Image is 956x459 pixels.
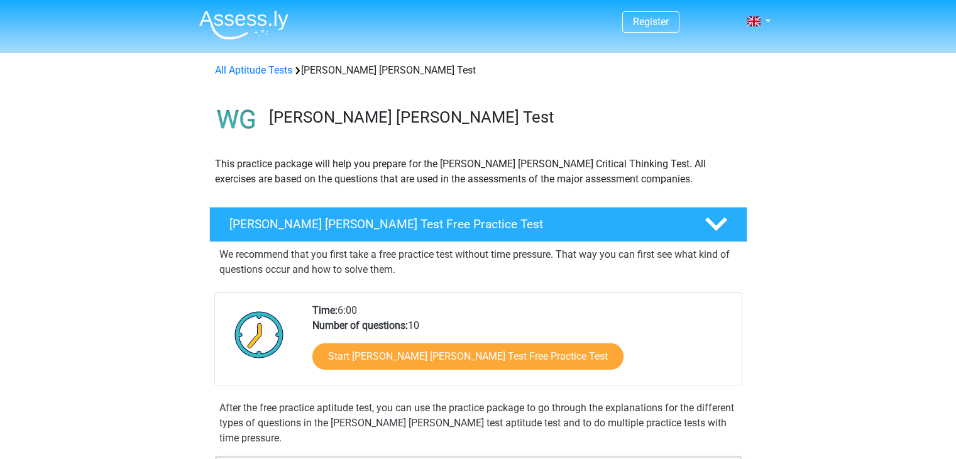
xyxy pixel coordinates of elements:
[214,401,742,446] div: After the free practice aptitude test, you can use the practice package to go through the explana...
[633,16,669,28] a: Register
[312,343,624,370] a: Start [PERSON_NAME] [PERSON_NAME] Test Free Practice Test
[228,303,291,366] img: Clock
[210,93,263,147] img: watson glaser test
[210,63,747,78] div: [PERSON_NAME] [PERSON_NAME] Test
[219,247,737,277] p: We recommend that you first take a free practice test without time pressure. That way you can fir...
[312,319,408,331] b: Number of questions:
[303,303,741,385] div: 6:00 10
[229,217,684,231] h4: [PERSON_NAME] [PERSON_NAME] Test Free Practice Test
[204,207,752,242] a: [PERSON_NAME] [PERSON_NAME] Test Free Practice Test
[215,64,292,76] a: All Aptitude Tests
[312,304,338,316] b: Time:
[199,10,288,40] img: Assessly
[215,157,742,187] p: This practice package will help you prepare for the [PERSON_NAME] [PERSON_NAME] Critical Thinking...
[269,108,737,127] h3: [PERSON_NAME] [PERSON_NAME] Test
